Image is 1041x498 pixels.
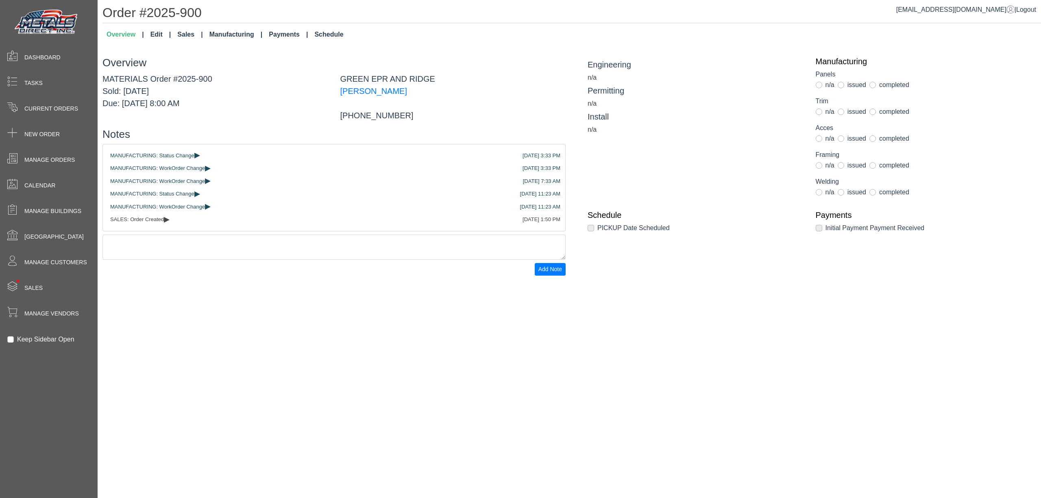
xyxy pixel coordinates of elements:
span: ▸ [194,191,200,196]
div: MATERIALS Order #2025-900 Sold: [DATE] Due: [DATE] 8:00 AM [96,73,334,122]
span: ▸ [205,178,211,183]
span: Dashboard [24,53,61,62]
a: Payments [816,210,1032,220]
span: Add Note [538,266,562,272]
a: Schedule [588,210,804,220]
span: ▸ [205,203,211,209]
label: Keep Sidebar Open [17,335,74,344]
span: Logout [1016,6,1036,13]
span: Manage Vendors [24,309,79,318]
img: Metals Direct Inc Logo [12,7,81,37]
div: [DATE] 7:33 AM [523,177,560,185]
span: ▸ [164,216,170,222]
span: Current Orders [24,104,78,113]
span: Sales [24,284,43,292]
a: Manufacturing [206,26,266,43]
span: Calendar [24,181,55,190]
button: Add Note [535,263,566,276]
a: [PERSON_NAME] [340,87,407,96]
div: MANUFACTURING: Status Change [110,190,558,198]
span: Tasks [24,79,43,87]
a: Schedule [311,26,346,43]
div: [DATE] 3:33 PM [523,152,560,160]
span: Manage Buildings [24,207,81,215]
div: n/a [588,125,804,135]
span: Manage Customers [24,258,87,267]
div: [DATE] 1:50 PM [523,215,560,224]
div: MANUFACTURING: WorkOrder Change [110,177,558,185]
div: MANUFACTURING: Status Change [110,152,558,160]
a: Overview [103,26,147,43]
span: Manage Orders [24,156,75,164]
a: Manufacturing [816,57,1032,66]
span: New Order [24,130,60,139]
div: MANUFACTURING: WorkOrder Change [110,203,558,211]
h5: Engineering [588,60,804,70]
a: Sales [174,26,206,43]
div: [DATE] 3:33 PM [523,164,560,172]
div: MANUFACTURING: WorkOrder Change [110,164,558,172]
h5: Permitting [588,86,804,96]
div: SALES: Order Created [110,215,558,224]
div: [DATE] 11:23 AM [520,203,560,211]
a: Payments [266,26,311,43]
div: n/a [588,73,804,83]
h3: Notes [102,128,566,141]
div: n/a [588,99,804,109]
div: | [896,5,1036,15]
span: ▸ [194,152,200,157]
div: GREEN EPR AND RIDGE [PHONE_NUMBER] [334,73,572,122]
h5: Install [588,112,804,122]
span: • [8,268,28,294]
a: [EMAIL_ADDRESS][DOMAIN_NAME] [896,6,1015,13]
label: PICKUP Date Scheduled [597,223,670,233]
span: ▸ [205,165,211,170]
a: Edit [147,26,174,43]
h3: Overview [102,57,566,69]
span: [GEOGRAPHIC_DATA] [24,233,84,241]
label: Initial Payment Payment Received [825,223,925,233]
div: [DATE] 11:23 AM [520,190,560,198]
h1: Order #2025-900 [102,5,1041,23]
